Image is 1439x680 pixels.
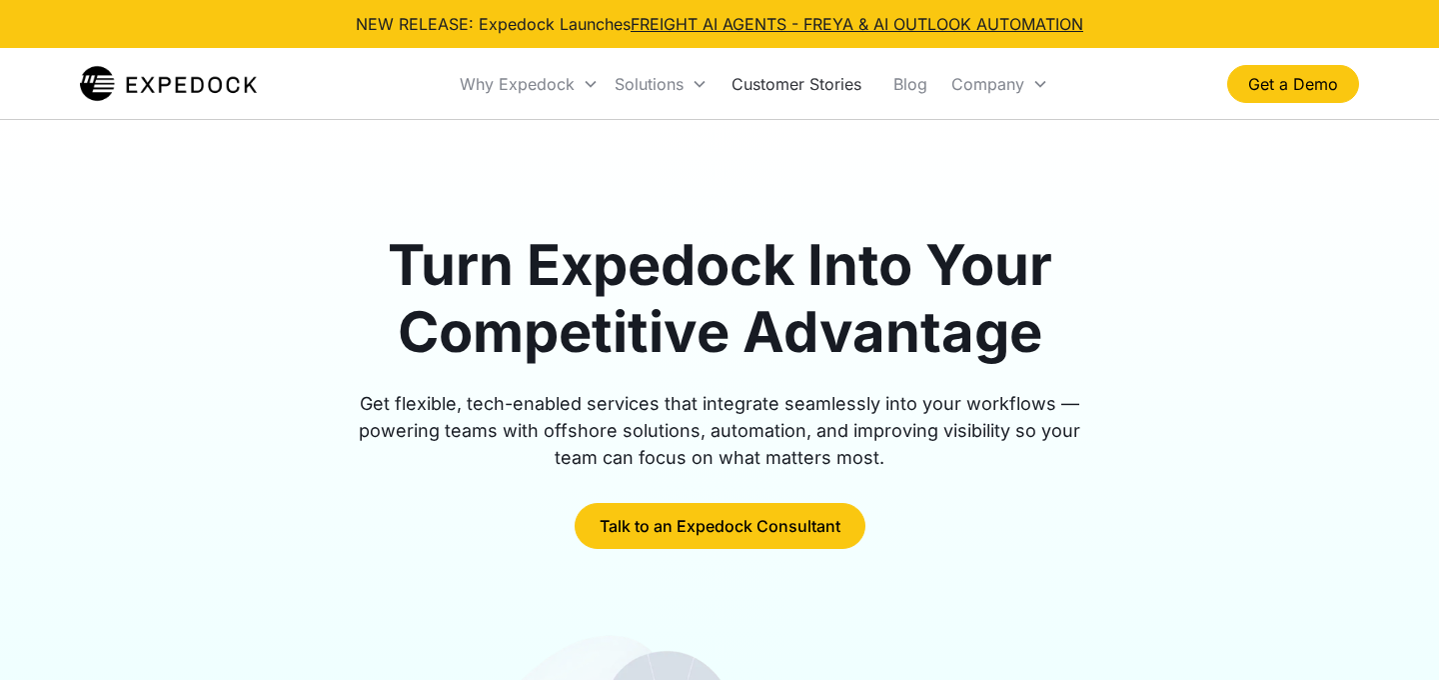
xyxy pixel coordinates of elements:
a: home [80,64,257,104]
a: Get a Demo [1227,65,1359,103]
div: Why Expedock [460,74,575,94]
div: Company [951,74,1024,94]
a: Customer Stories [716,50,877,118]
div: Company [943,50,1056,118]
a: Talk to an Expedock Consultant [575,503,865,549]
div: Solutions [615,74,684,94]
h1: Turn Expedock Into Your Competitive Advantage [336,232,1103,366]
div: Get flexible, tech-enabled services that integrate seamlessly into your workflows — powering team... [336,390,1103,471]
div: Solutions [607,50,716,118]
div: NEW RELEASE: Expedock Launches [356,12,1083,36]
div: Why Expedock [452,50,607,118]
a: FREIGHT AI AGENTS - FREYA & AI OUTLOOK AUTOMATION [631,14,1083,34]
iframe: Chat Widget [1339,584,1439,680]
img: Expedock Logo [80,64,257,104]
a: Blog [877,50,943,118]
